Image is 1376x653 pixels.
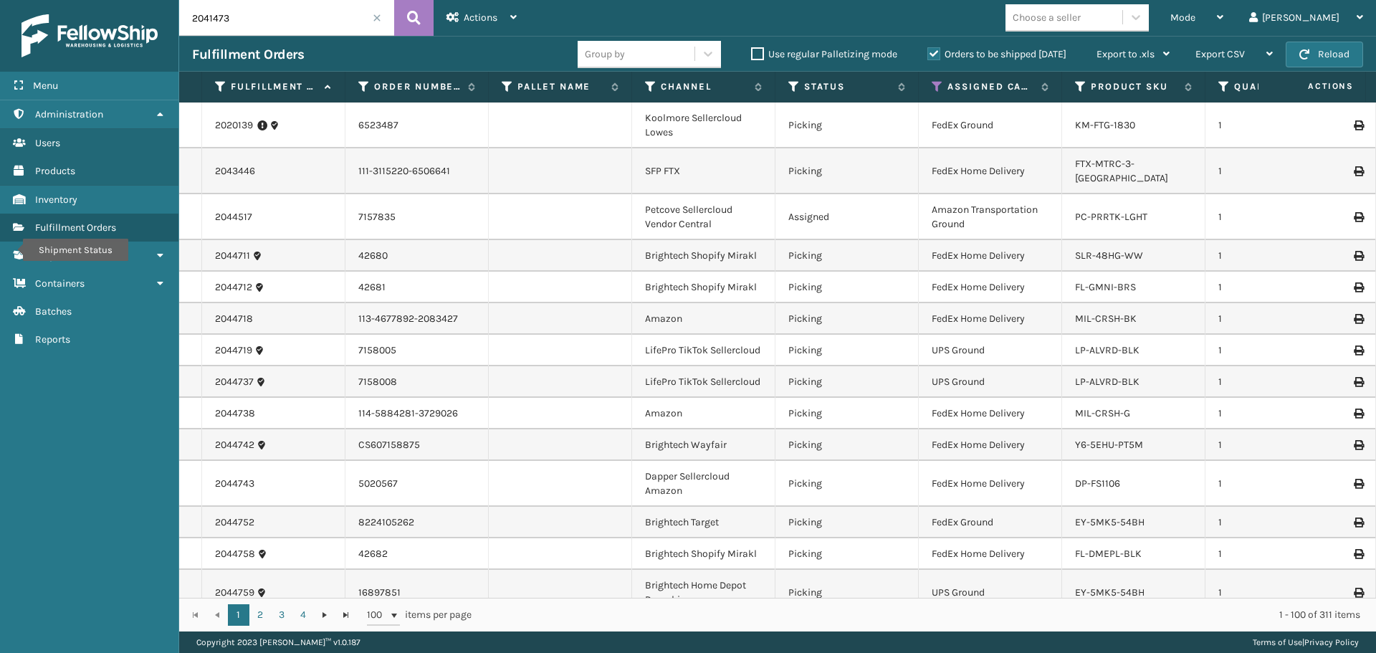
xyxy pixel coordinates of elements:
[1075,548,1142,560] a: FL-DMEPL-BLK
[1354,120,1362,130] i: Print Label
[1205,398,1349,429] td: 1
[1075,586,1145,599] a: EY-5MK5-54BH
[231,80,317,93] label: Fulfillment Order Id
[947,80,1034,93] label: Assigned Carrier Service
[775,303,919,335] td: Picking
[775,429,919,461] td: Picking
[632,538,775,570] td: Brightech Shopify Mirakl
[215,164,255,178] a: 2043446
[1205,335,1349,366] td: 1
[1205,240,1349,272] td: 1
[215,406,255,421] a: 2044738
[345,303,489,335] td: 113-4677892-2083427
[1354,588,1362,598] i: Print Label
[919,103,1062,148] td: FedEx Ground
[215,280,252,295] a: 2044712
[215,210,252,224] a: 2044517
[35,221,116,234] span: Fulfillment Orders
[345,429,489,461] td: CS607158875
[1091,80,1177,93] label: Product SKU
[927,48,1066,60] label: Orders to be shipped [DATE]
[1205,366,1349,398] td: 1
[804,80,891,93] label: Status
[775,398,919,429] td: Picking
[1354,549,1362,559] i: Print Label
[632,398,775,429] td: Amazon
[919,398,1062,429] td: FedEx Home Delivery
[661,80,747,93] label: Channel
[319,609,330,621] span: Go to the next page
[345,240,489,272] td: 42680
[215,547,255,561] a: 2044758
[21,14,158,57] img: logo
[1205,103,1349,148] td: 1
[775,366,919,398] td: Picking
[345,272,489,303] td: 42681
[1013,10,1081,25] div: Choose a seller
[1354,282,1362,292] i: Print Label
[632,148,775,194] td: SFP FTX
[919,272,1062,303] td: FedEx Home Delivery
[345,461,489,507] td: 5020567
[775,335,919,366] td: Picking
[1205,429,1349,461] td: 1
[35,277,85,290] span: Containers
[215,249,250,263] a: 2044711
[1096,48,1155,60] span: Export to .xls
[632,366,775,398] td: LifePro TikTok Sellercloud
[345,398,489,429] td: 114-5884281-3729026
[1205,538,1349,570] td: 1
[632,570,775,616] td: Brightech Home Depot Dropship
[775,272,919,303] td: Picking
[1234,80,1321,93] label: Quantity
[215,375,254,389] a: 2044737
[1075,119,1135,131] a: KM-FTG-1830
[919,538,1062,570] td: FedEx Home Delivery
[1205,148,1349,194] td: 1
[35,194,77,206] span: Inventory
[1205,570,1349,616] td: 1
[345,194,489,240] td: 7157835
[314,604,335,626] a: Go to the next page
[215,118,253,133] a: 2020139
[492,608,1360,622] div: 1 - 100 of 311 items
[1075,281,1136,293] a: FL-GMNI-BRS
[1075,407,1130,419] a: MIL-CRSH-G
[345,103,489,148] td: 6523487
[196,631,360,653] p: Copyright 2023 [PERSON_NAME]™ v 1.0.187
[1075,249,1143,262] a: SLR-48HG-WW
[1354,518,1362,528] i: Print Label
[919,335,1062,366] td: UPS Ground
[35,333,70,345] span: Reports
[1354,409,1362,419] i: Print Label
[919,429,1062,461] td: FedEx Home Delivery
[1253,631,1359,653] div: |
[192,46,304,63] h3: Fulfillment Orders
[632,507,775,538] td: Brightech Target
[1170,11,1195,24] span: Mode
[33,80,58,92] span: Menu
[1075,344,1139,356] a: LP-ALVRD-BLK
[632,272,775,303] td: Brightech Shopify Mirakl
[215,438,254,452] a: 2044742
[1195,48,1245,60] span: Export CSV
[632,103,775,148] td: Koolmore Sellercloud Lowes
[1205,272,1349,303] td: 1
[775,507,919,538] td: Picking
[632,194,775,240] td: Petcove Sellercloud Vendor Central
[345,335,489,366] td: 7158005
[228,604,249,626] a: 1
[35,249,110,262] span: Shipment Status
[1205,461,1349,507] td: 1
[775,148,919,194] td: Picking
[1075,158,1168,184] a: FTX-MTRC-3-[GEOGRAPHIC_DATA]
[751,48,897,60] label: Use regular Palletizing mode
[335,604,357,626] a: Go to the last page
[775,194,919,240] td: Assigned
[249,604,271,626] a: 2
[632,429,775,461] td: Brightech Wayfair
[215,477,254,491] a: 2044743
[1075,211,1147,223] a: PC-PRRTK-LGHT
[919,148,1062,194] td: FedEx Home Delivery
[35,305,72,318] span: Batches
